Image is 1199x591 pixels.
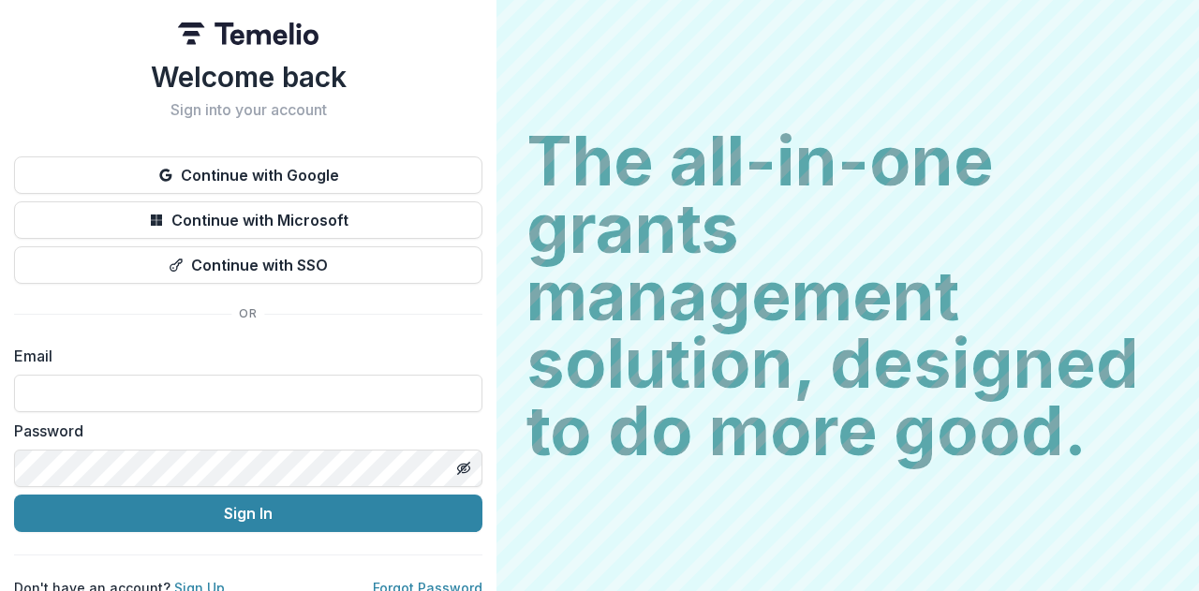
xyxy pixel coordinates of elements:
[14,420,471,442] label: Password
[178,22,318,45] img: Temelio
[14,156,482,194] button: Continue with Google
[14,495,482,532] button: Sign In
[14,101,482,119] h2: Sign into your account
[14,60,482,94] h1: Welcome back
[14,345,471,367] label: Email
[14,201,482,239] button: Continue with Microsoft
[449,453,479,483] button: Toggle password visibility
[14,246,482,284] button: Continue with SSO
